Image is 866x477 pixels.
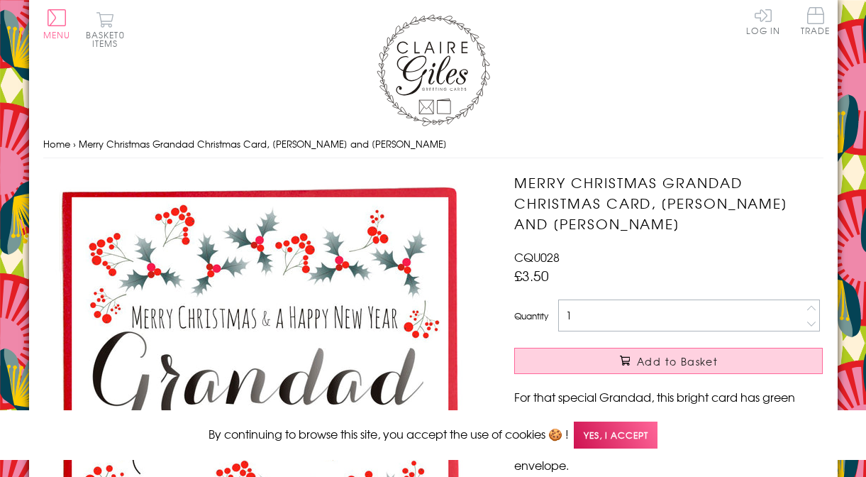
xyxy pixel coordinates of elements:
a: Log In [746,7,780,35]
span: Merry Christmas Grandad Christmas Card, [PERSON_NAME] and [PERSON_NAME] [79,137,447,150]
a: Trade [801,7,831,38]
span: › [73,137,76,150]
span: Yes, I accept [574,422,657,449]
span: 0 items [92,28,125,50]
button: Basket0 items [86,11,125,48]
label: Quantity [514,309,548,322]
a: Home [43,137,70,150]
img: Claire Giles Greetings Cards [377,14,490,126]
button: Add to Basket [514,348,823,374]
span: Add to Basket [637,354,718,368]
span: Menu [43,28,71,41]
span: CQU028 [514,248,560,265]
p: For that special Grandad, this bright card has green festive [PERSON_NAME], wonderful bright red ... [514,388,823,473]
nav: breadcrumbs [43,130,823,159]
span: Trade [801,7,831,35]
span: £3.50 [514,265,549,285]
h1: Merry Christmas Grandad Christmas Card, [PERSON_NAME] and [PERSON_NAME] [514,172,823,234]
button: Menu [43,9,71,39]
